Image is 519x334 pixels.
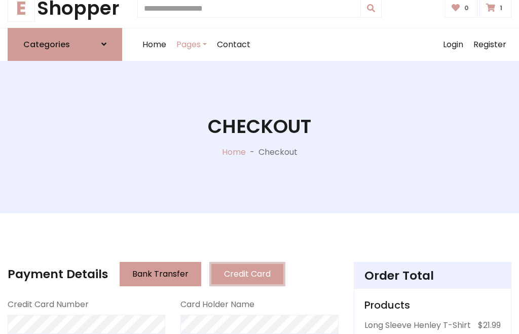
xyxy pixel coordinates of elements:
[222,146,246,158] a: Home
[364,319,471,331] p: Long Sleeve Henley T-Shirt
[137,28,171,61] a: Home
[208,115,311,138] h1: Checkout
[468,28,511,61] a: Register
[209,262,285,286] button: Credit Card
[8,267,108,281] h4: Payment Details
[8,28,122,61] a: Categories
[478,319,501,331] p: $21.99
[120,262,201,286] button: Bank Transfer
[497,4,505,13] span: 1
[364,299,501,311] h5: Products
[246,146,258,158] p: -
[364,269,501,283] h4: Order Total
[258,146,298,158] p: Checkout
[23,40,70,49] h6: Categories
[438,28,468,61] a: Login
[180,298,254,311] label: Card Holder Name
[8,298,89,311] label: Credit Card Number
[462,4,471,13] span: 0
[212,28,255,61] a: Contact
[171,28,212,61] a: Pages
